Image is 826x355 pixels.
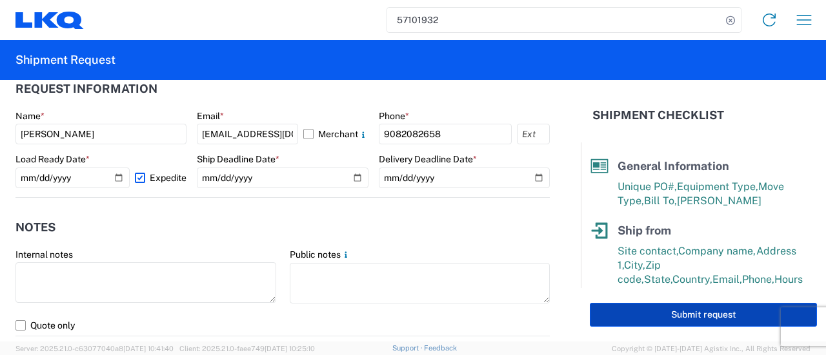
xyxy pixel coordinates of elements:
input: Ext [517,124,550,144]
h2: Shipment Checklist [592,108,724,123]
h2: Notes [15,221,55,234]
label: Phone [379,110,409,122]
label: Public notes [290,249,351,260]
span: Hours to [643,287,683,300]
span: Equipment Type, [677,180,758,193]
label: Email [197,110,224,122]
label: Ship Deadline Date [197,153,279,165]
span: [DATE] 10:41:40 [123,345,174,352]
label: Merchant [303,124,368,144]
h2: Shipment Request [15,52,116,68]
span: City, [624,259,645,271]
button: Submit request [590,303,817,327]
span: Phone, [742,273,774,285]
span: Server: 2025.21.0-c63077040a8 [15,345,174,352]
span: Copyright © [DATE]-[DATE] Agistix Inc., All Rights Reserved [612,343,811,354]
span: Email, [712,273,742,285]
span: Country, [672,273,712,285]
a: Feedback [424,344,457,352]
span: Company name, [678,245,756,257]
label: Name [15,110,45,122]
span: General Information [618,159,729,173]
span: Ship from [618,224,671,237]
span: [PERSON_NAME] [677,195,761,207]
label: Expedite [135,168,186,188]
span: State, [644,273,672,285]
label: Load Ready Date [15,153,90,165]
label: Quote only [15,315,550,336]
a: Support [392,344,425,352]
span: Client: 2025.21.0-faee749 [179,345,315,352]
label: Delivery Deadline Date [379,153,477,165]
input: Shipment, tracking or reference number [387,8,721,32]
span: [DATE] 10:25:10 [265,345,315,352]
h2: Request Information [15,82,157,95]
span: Site contact, [618,245,678,257]
span: Unique PO#, [618,180,677,193]
label: Internal notes [15,249,73,260]
span: Bill To, [644,195,677,207]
